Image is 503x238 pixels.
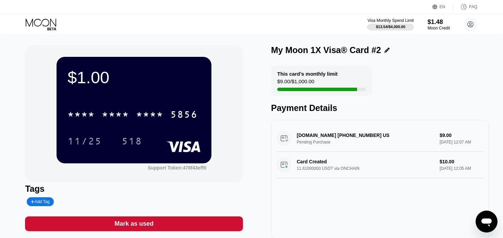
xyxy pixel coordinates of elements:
iframe: Button to launch messaging window, conversation in progress [476,211,498,233]
div: EN [440,4,445,9]
div: My Moon 1X Visa® Card #2 [271,45,381,55]
div: Visa Monthly Spend Limit [367,18,414,23]
div: 518 [122,137,142,148]
div: Moon Credit [428,26,450,30]
div: Add Tag [27,197,53,206]
div: $9.00 / $1,000.00 [277,78,314,88]
div: $1.00 [68,68,200,87]
div: Tags [25,184,243,194]
div: This card’s monthly limit [277,71,338,77]
div: Payment Details [271,103,489,113]
div: FAQ [453,3,477,10]
div: $13.54 / $4,000.00 [376,25,405,29]
div: FAQ [469,4,477,9]
div: Mark as used [25,216,243,231]
div: Support Token: 478f43eff0 [148,165,206,171]
div: Visa Monthly Spend Limit$13.54/$4,000.00 [367,18,414,30]
div: Support Token:478f43eff0 [148,165,206,171]
div: 5856 [170,110,198,121]
div: EN [432,3,453,10]
div: Add Tag [31,199,49,204]
div: 11/25 [62,133,107,150]
div: 518 [116,133,147,150]
div: Mark as used [114,220,154,228]
div: 11/25 [68,137,102,148]
div: $1.48Moon Credit [428,18,450,30]
div: $1.48 [428,18,450,26]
